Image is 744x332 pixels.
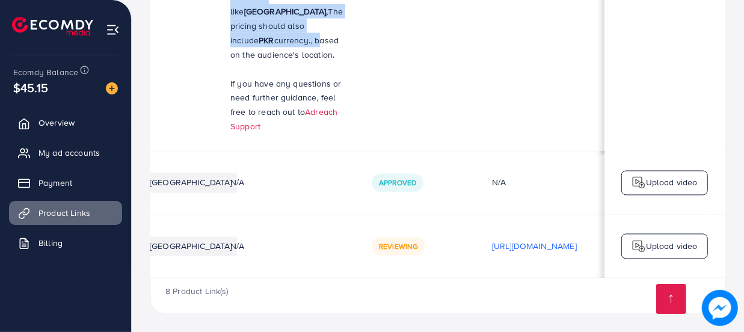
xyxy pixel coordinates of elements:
[259,34,274,46] strong: PKR
[38,207,90,219] span: Product Links
[145,236,237,256] li: [GEOGRAPHIC_DATA]
[632,239,646,253] img: logo
[106,23,120,37] img: menu
[230,176,244,188] span: N/A
[13,66,78,78] span: Ecomdy Balance
[646,239,698,253] p: Upload video
[230,240,244,252] span: N/A
[38,177,72,189] span: Payment
[13,79,48,96] span: $45.15
[702,290,738,326] img: image
[145,173,237,192] li: [GEOGRAPHIC_DATA]
[38,147,100,159] span: My ad accounts
[9,171,122,195] a: Payment
[379,241,418,251] span: Reviewing
[106,82,118,94] img: image
[492,176,577,188] div: N/A
[38,117,75,129] span: Overview
[632,175,646,189] img: logo
[492,239,577,253] p: [URL][DOMAIN_NAME]
[9,141,122,165] a: My ad accounts
[165,285,229,297] span: 8 Product Link(s)
[646,175,698,189] p: Upload video
[379,177,416,188] span: Approved
[38,237,63,249] span: Billing
[9,231,122,255] a: Billing
[12,17,93,35] img: logo
[9,201,122,225] a: Product Links
[244,5,328,17] strong: [GEOGRAPHIC_DATA],
[9,111,122,135] a: Overview
[230,76,343,134] p: If you have any questions or need further guidance, feel free to reach out to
